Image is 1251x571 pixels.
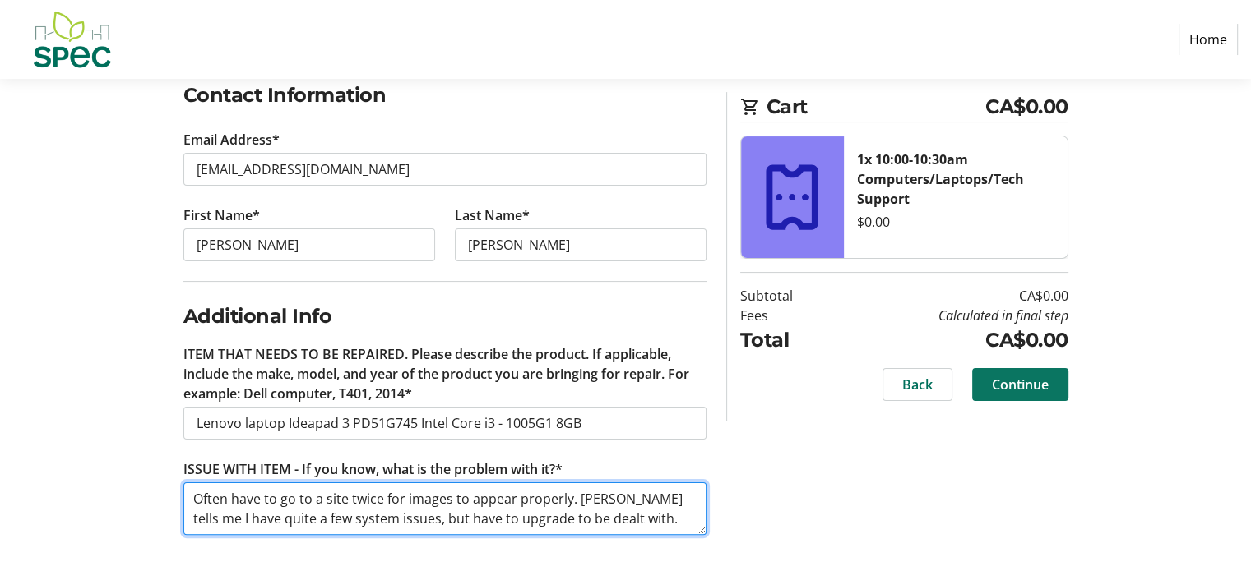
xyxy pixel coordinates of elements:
[835,325,1068,355] td: CA$0.00
[183,205,260,225] label: First Name*
[740,306,835,325] td: Fees
[1179,24,1238,55] a: Home
[857,150,1024,208] strong: 1x 10:00-10:30am Computers/Laptops/Tech Support
[183,459,563,479] label: ISSUE WITH ITEM - If you know, what is the problem with it?*
[902,375,933,394] span: Back
[183,344,707,403] label: ITEM THAT NEEDS TO BE REPAIRED. Please describe the product. If applicable, include the make, mod...
[13,7,130,72] img: SPEC's Logo
[767,92,986,122] span: Cart
[835,286,1068,306] td: CA$0.00
[857,212,1054,232] div: $0.00
[740,325,835,355] td: Total
[183,130,280,150] label: Email Address*
[183,302,707,331] h2: Additional Info
[835,306,1068,325] td: Calculated in final step
[740,286,835,306] td: Subtotal
[992,375,1049,394] span: Continue
[455,205,530,225] label: Last Name*
[972,368,1068,401] button: Continue
[985,92,1068,122] span: CA$0.00
[883,368,952,401] button: Back
[183,81,707,110] h2: Contact Information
